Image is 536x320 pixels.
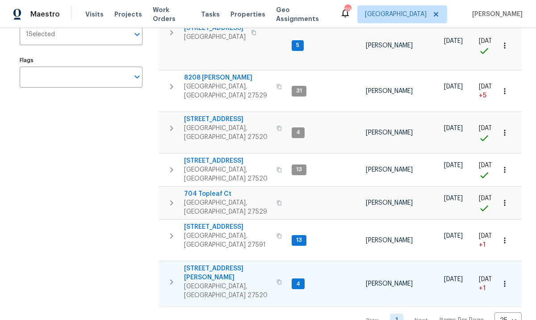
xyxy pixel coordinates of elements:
[366,200,413,206] span: [PERSON_NAME]
[230,10,265,19] span: Properties
[479,240,486,249] span: + 1
[475,21,507,70] td: Project started on time
[344,5,351,14] div: 29
[475,112,507,153] td: Project started on time
[131,71,143,83] button: Open
[184,198,271,216] span: [GEOGRAPHIC_DATA], [GEOGRAPHIC_DATA] 27529
[366,167,413,173] span: [PERSON_NAME]
[475,154,507,186] td: Project started on time
[184,82,271,100] span: [GEOGRAPHIC_DATA], [GEOGRAPHIC_DATA] 27529
[184,33,246,42] span: [GEOGRAPHIC_DATA]
[184,156,271,165] span: [STREET_ADDRESS]
[444,162,463,168] span: [DATE]
[475,71,507,112] td: Project started 5 days late
[444,38,463,44] span: [DATE]
[293,129,304,136] span: 4
[365,10,427,19] span: [GEOGRAPHIC_DATA]
[366,42,413,49] span: [PERSON_NAME]
[30,10,60,19] span: Maestro
[293,87,306,95] span: 31
[479,162,498,168] span: [DATE]
[293,166,306,173] span: 13
[184,115,271,124] span: [STREET_ADDRESS]
[131,28,143,41] button: Open
[479,195,498,202] span: [DATE]
[366,281,413,287] span: [PERSON_NAME]
[479,284,486,293] span: + 1
[184,165,271,183] span: [GEOGRAPHIC_DATA], [GEOGRAPHIC_DATA] 27520
[444,125,463,131] span: [DATE]
[469,10,523,19] span: [PERSON_NAME]
[479,84,498,90] span: [DATE]
[184,73,271,82] span: 8208 [PERSON_NAME]
[26,31,55,38] span: 1 Selected
[366,88,413,94] span: [PERSON_NAME]
[444,195,463,202] span: [DATE]
[479,233,498,239] span: [DATE]
[153,5,190,23] span: Work Orders
[114,10,142,19] span: Projects
[444,276,463,282] span: [DATE]
[293,236,306,244] span: 13
[293,42,303,49] span: 5
[366,130,413,136] span: [PERSON_NAME]
[184,124,271,142] span: [GEOGRAPHIC_DATA], [GEOGRAPHIC_DATA] 27520
[479,38,498,44] span: [DATE]
[276,5,329,23] span: Geo Assignments
[479,91,486,100] span: + 5
[366,237,413,244] span: [PERSON_NAME]
[479,276,498,282] span: [DATE]
[184,282,271,300] span: [GEOGRAPHIC_DATA], [GEOGRAPHIC_DATA] 27520
[444,233,463,239] span: [DATE]
[444,84,463,90] span: [DATE]
[293,280,304,288] span: 4
[475,187,507,219] td: Project started on time
[184,264,271,282] span: [STREET_ADDRESS][PERSON_NAME]
[20,58,142,63] label: Flags
[85,10,104,19] span: Visits
[475,261,507,307] td: Project started 1 days late
[475,220,507,261] td: Project started 1 days late
[184,24,246,33] span: [STREET_ADDRESS]
[201,11,220,17] span: Tasks
[184,232,271,249] span: [GEOGRAPHIC_DATA], [GEOGRAPHIC_DATA] 27591
[184,223,271,232] span: [STREET_ADDRESS]
[479,125,498,131] span: [DATE]
[184,189,271,198] span: 704 Topleaf Ct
